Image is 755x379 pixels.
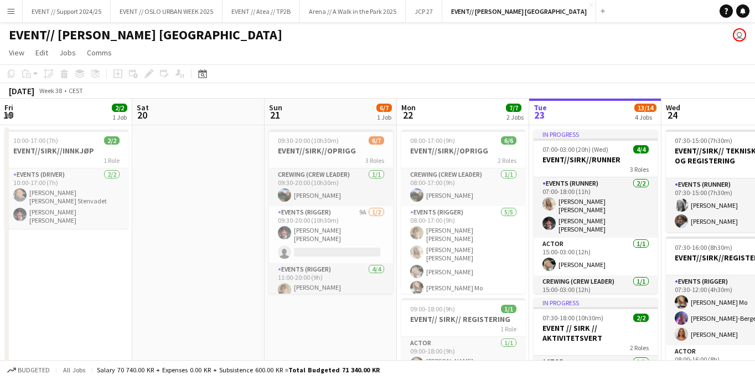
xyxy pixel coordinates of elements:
span: Mon [401,103,416,112]
span: 13/14 [634,104,656,112]
h3: EVENT//SIRK//OPRIGG [269,146,393,156]
span: Fri [4,103,13,112]
app-job-card: 10:00-17:00 (7h)2/2EVENT//SIRK//INNKJØP1 RoleEvents (Driver)2/210:00-17:00 (7h)[PERSON_NAME] [PER... [4,130,128,229]
button: JCP 27 [406,1,442,22]
span: 1 Role [500,325,516,333]
span: 07:00-03:00 (20h) (Wed) [542,145,608,153]
span: Comms [87,48,112,58]
app-card-role: Actor1/109:00-18:00 (9h)[PERSON_NAME] [PERSON_NAME] Stenvadet [401,337,525,378]
app-card-role: Crewing (Crew Leader)1/115:00-03:00 (12h) [534,275,658,313]
app-job-card: 08:00-17:00 (9h)6/6EVENT//SIRK//OPRIGG2 RolesCrewing (Crew Leader)1/108:00-17:00 (9h)[PERSON_NAME... [401,130,525,294]
span: 6/6 [501,136,516,145]
span: 24 [664,109,680,121]
span: Week 38 [37,86,64,95]
a: Comms [82,45,116,60]
button: Arena // A Walk in the Park 2025 [300,1,406,22]
span: All jobs [61,366,87,374]
a: Edit [31,45,53,60]
a: Jobs [55,45,80,60]
span: 09:30-20:00 (10h30m) [278,136,339,145]
span: Jobs [59,48,76,58]
span: 10:00-17:00 (7h) [13,136,58,145]
app-card-role: Events (Rigger)4/411:00-20:00 (9h)[PERSON_NAME] [PERSON_NAME] [269,263,393,356]
h3: EVENT//SIRK//OPRIGG [401,146,525,156]
app-card-role: Crewing (Crew Leader)1/108:00-17:00 (9h)[PERSON_NAME] [401,168,525,206]
span: Tue [534,103,547,112]
span: View [9,48,24,58]
span: Wed [666,103,680,112]
a: View [4,45,29,60]
span: 07:30-16:00 (8h30m) [675,243,732,252]
button: EVENT// [PERSON_NAME] [GEOGRAPHIC_DATA] [442,1,596,22]
app-job-card: In progress07:00-03:00 (20h) (Wed)4/4EVENT//SIRK//RUNNER3 RolesEvents (Runner)2/207:00-18:00 (11h... [534,130,658,294]
app-card-role: Events (Rigger)5/508:00-17:00 (9h)[PERSON_NAME] [PERSON_NAME][PERSON_NAME] [PERSON_NAME][PERSON_N... [401,206,525,318]
span: 6/7 [376,104,392,112]
span: 3 Roles [365,156,384,165]
span: Total Budgeted 71 340.00 KR [288,366,380,374]
button: EVENT // OSLO URBAN WEEK 2025 [111,1,223,22]
span: 6/7 [369,136,384,145]
h3: EVENT//SIRK//RUNNER [534,155,658,165]
div: Salary 70 740.00 KR + Expenses 0.00 KR + Subsistence 600.00 KR = [97,366,380,374]
span: 21 [267,109,282,121]
span: 19 [3,109,13,121]
span: 1/1 [501,305,516,313]
span: Sun [269,103,282,112]
span: Budgeted [18,366,50,374]
span: 2/2 [633,314,649,322]
span: 08:00-17:00 (9h) [410,136,455,145]
span: 09:00-18:00 (9h) [410,305,455,313]
span: 2 Roles [630,344,649,352]
app-job-card: 09:30-20:00 (10h30m)6/7EVENT//SIRK//OPRIGG3 RolesCrewing (Crew Leader)1/109:30-20:00 (10h30m)[PER... [269,130,393,294]
h3: EVENT // SIRK // AKTIVITETSVERT [534,323,658,343]
h3: EVENT// SIRK// REGISTERING [401,314,525,324]
span: 2/2 [112,104,127,112]
div: 4 Jobs [635,113,656,121]
span: 22 [400,109,416,121]
div: 1 Job [112,113,127,121]
div: 1 Job [377,113,391,121]
span: 3 Roles [630,165,649,173]
h1: EVENT// [PERSON_NAME] [GEOGRAPHIC_DATA] [9,27,282,43]
h3: EVENT//SIRK//INNKJØP [4,146,128,156]
span: Sat [137,103,149,112]
span: 07:30-15:00 (7h30m) [675,136,732,145]
app-card-role: Events (Driver)2/210:00-17:00 (7h)[PERSON_NAME] [PERSON_NAME] Stenvadet[PERSON_NAME] [PERSON_NAME] [4,168,128,229]
span: 20 [135,109,149,121]
div: CEST [69,86,83,95]
span: Edit [35,48,48,58]
span: 2/2 [104,136,120,145]
button: EVENT // Atea // TP2B [223,1,300,22]
div: 2 Jobs [506,113,524,121]
button: EVENT // Support 2024/25 [23,1,111,22]
button: Budgeted [6,364,51,376]
app-card-role: Actor1/115:00-03:00 (12h)[PERSON_NAME] [534,238,658,275]
app-job-card: 09:00-18:00 (9h)1/1EVENT// SIRK// REGISTERING1 RoleActor1/109:00-18:00 (9h)[PERSON_NAME] [PERSON_... [401,298,525,378]
app-card-role: Crewing (Crew Leader)1/109:30-20:00 (10h30m)[PERSON_NAME] [269,168,393,206]
div: In progress [534,130,658,139]
span: 23 [532,109,547,121]
div: [DATE] [9,85,34,96]
div: In progress [534,298,658,307]
span: 7/7 [506,104,521,112]
span: 1 Role [104,156,120,165]
app-card-role: Events (Rigger)9A1/209:30-20:00 (10h30m)[PERSON_NAME] [PERSON_NAME] [269,206,393,263]
span: 2 Roles [498,156,516,165]
app-user-avatar: Jenny Marie Ragnhild Andersen [733,28,746,42]
app-card-role: Events (Runner)2/207:00-18:00 (11h)[PERSON_NAME] [PERSON_NAME][PERSON_NAME] [PERSON_NAME] [534,177,658,238]
span: 4/4 [633,145,649,153]
span: 07:30-18:00 (10h30m) [542,314,603,322]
